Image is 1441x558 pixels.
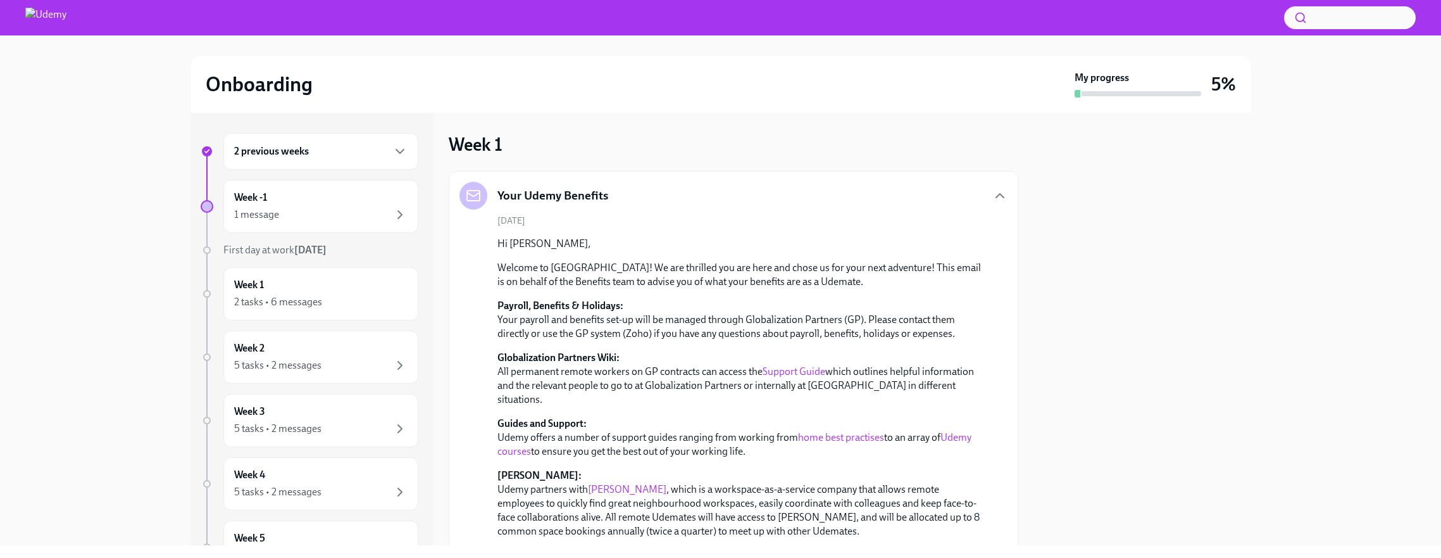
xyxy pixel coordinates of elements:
[497,261,987,289] p: Welcome to [GEOGRAPHIC_DATA]! We are thrilled you are here and chose us for your next adventure! ...
[25,8,66,28] img: Udemy
[497,187,608,204] h5: Your Udemy Benefits
[234,144,309,158] h6: 2 previous weeks
[201,243,418,257] a: First day at work[DATE]
[763,365,825,377] a: Support Guide
[588,483,666,495] a: [PERSON_NAME]
[497,469,582,481] strong: [PERSON_NAME]:
[234,358,321,372] div: 5 tasks • 2 messages
[234,341,265,355] h6: Week 2
[201,180,418,233] a: Week -11 message
[206,72,313,97] h2: Onboarding
[798,431,884,443] a: home best practises
[234,485,321,499] div: 5 tasks • 2 messages
[234,405,265,419] h6: Week 3
[234,468,265,482] h6: Week 4
[497,417,987,459] p: Udemy offers a number of support guides ranging from working from to an array of to ensure you ge...
[497,469,987,538] p: Udemy partners with , which is a workspace-as-a-service company that allows remote employees to q...
[201,394,418,447] a: Week 35 tasks • 2 messages
[497,417,587,429] strong: Guides and Support:
[201,457,418,510] a: Week 45 tasks • 2 messages
[449,133,502,156] h3: Week 1
[497,215,525,227] span: [DATE]
[201,331,418,384] a: Week 25 tasks • 2 messages
[201,267,418,320] a: Week 12 tasks • 6 messages
[234,422,321,436] div: 5 tasks • 2 messages
[223,244,327,256] span: First day at work
[234,278,264,292] h6: Week 1
[1075,71,1129,85] strong: My progress
[234,191,267,205] h6: Week -1
[497,351,987,407] p: All permanent remote workers on GP contracts can access the which outlines helpful information an...
[497,352,620,364] strong: Globalization Partners Wiki:
[497,300,623,312] strong: Payroll, Benefits & Holidays:
[497,299,987,341] p: Your payroll and benefits set-up will be managed through Globalization Partners (GP). Please cont...
[497,237,987,251] p: Hi [PERSON_NAME],
[1211,73,1236,96] h3: 5%
[234,208,279,222] div: 1 message
[234,531,265,545] h6: Week 5
[223,133,418,170] div: 2 previous weeks
[234,295,322,309] div: 2 tasks • 6 messages
[294,244,327,256] strong: [DATE]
